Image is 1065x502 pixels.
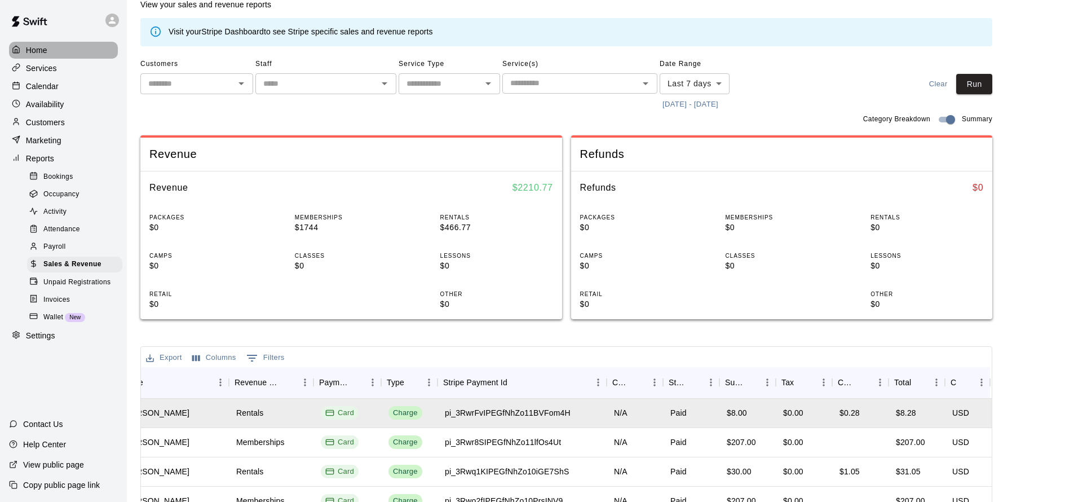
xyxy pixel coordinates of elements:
[235,367,281,398] div: Revenue Category
[26,63,57,74] p: Services
[319,367,348,398] div: Payment Method
[143,375,159,390] button: Sort
[512,180,553,195] h6: $ 2210.77
[149,298,262,310] p: $0
[743,375,759,390] button: Sort
[759,374,776,391] button: Menu
[201,27,264,36] a: Stripe Dashboard
[27,257,122,272] div: Sales & Revenue
[116,367,229,398] div: Name
[27,222,122,237] div: Attendance
[973,374,990,391] button: Menu
[863,114,930,125] span: Category Breakdown
[920,74,956,95] button: Clear
[480,76,496,91] button: Open
[325,437,354,448] div: Card
[27,310,122,325] div: WalletNew
[43,241,65,253] span: Payroll
[670,407,687,419] div: Paid
[149,213,262,222] p: PACKAGES
[815,374,832,391] button: Menu
[687,375,702,390] button: Sort
[281,375,297,390] button: Sort
[123,466,189,477] div: Caleb Aronson
[387,367,404,398] div: Type
[313,367,381,398] div: Payment Method
[236,407,264,419] div: Rentals
[669,367,687,398] div: Status
[896,407,916,419] div: $8.28
[725,213,838,222] p: MEMBERSHIPS
[614,407,627,419] div: N/A
[614,466,627,477] div: N/A
[911,375,927,390] button: Sort
[229,367,313,398] div: Revenue Category
[244,349,288,367] button: Show filters
[23,439,66,450] p: Help Center
[973,180,983,195] h6: $ 0
[404,375,420,390] button: Sort
[236,466,264,477] div: Rentals
[23,479,100,491] p: Copy public page link
[393,437,418,448] div: Charge
[364,374,381,391] button: Menu
[580,298,693,310] p: $0
[445,407,571,419] div: pi_3RwrFvIPEGfNhZo11BVFom4H
[670,437,687,448] div: Paid
[255,55,396,73] span: Staff
[502,55,657,73] span: Service(s)
[9,42,118,59] a: Home
[295,252,408,260] p: CLASSES
[9,60,118,77] a: Services
[856,375,872,390] button: Sort
[783,466,803,477] div: $0.00
[702,374,719,391] button: Menu
[43,312,63,323] span: Wallet
[26,45,47,56] p: Home
[26,135,61,146] p: Marketing
[9,328,118,345] a: Settings
[233,76,249,91] button: Open
[580,260,693,272] p: $0
[27,291,127,309] a: Invoices
[27,239,127,256] a: Payroll
[725,260,838,272] p: $0
[612,367,630,398] div: Coupon
[445,466,569,477] div: pi_3Rwq1KIPEGfNhZo10iGE7ShS
[870,260,983,272] p: $0
[9,114,118,131] div: Customers
[27,274,127,291] a: Unpaid Registrations
[123,437,189,448] div: Debra Gundersen
[43,277,111,288] span: Unpaid Registrations
[928,374,945,391] button: Menu
[440,222,553,234] p: $466.77
[438,367,607,398] div: Stripe Payment Id
[727,407,747,419] div: $8.00
[27,204,127,221] a: Activity
[43,224,80,235] span: Attendance
[27,239,122,255] div: Payroll
[9,78,118,95] a: Calendar
[27,275,122,290] div: Unpaid Registrations
[870,298,983,310] p: $0
[952,407,969,419] div: USD
[956,74,992,95] button: Run
[580,213,693,222] p: PACKAGES
[43,171,73,183] span: Bookings
[26,117,65,128] p: Customers
[719,367,776,398] div: Subtotal
[952,466,969,477] div: USD
[9,96,118,113] div: Availability
[614,437,627,448] div: N/A
[580,180,616,195] h6: Refunds
[776,367,832,398] div: Tax
[783,437,803,448] div: $0.00
[295,260,408,272] p: $0
[236,437,285,448] div: Memberships
[580,147,984,162] span: Refunds
[440,213,553,222] p: RENTALS
[794,375,810,390] button: Sort
[9,132,118,149] div: Marketing
[894,367,911,398] div: Total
